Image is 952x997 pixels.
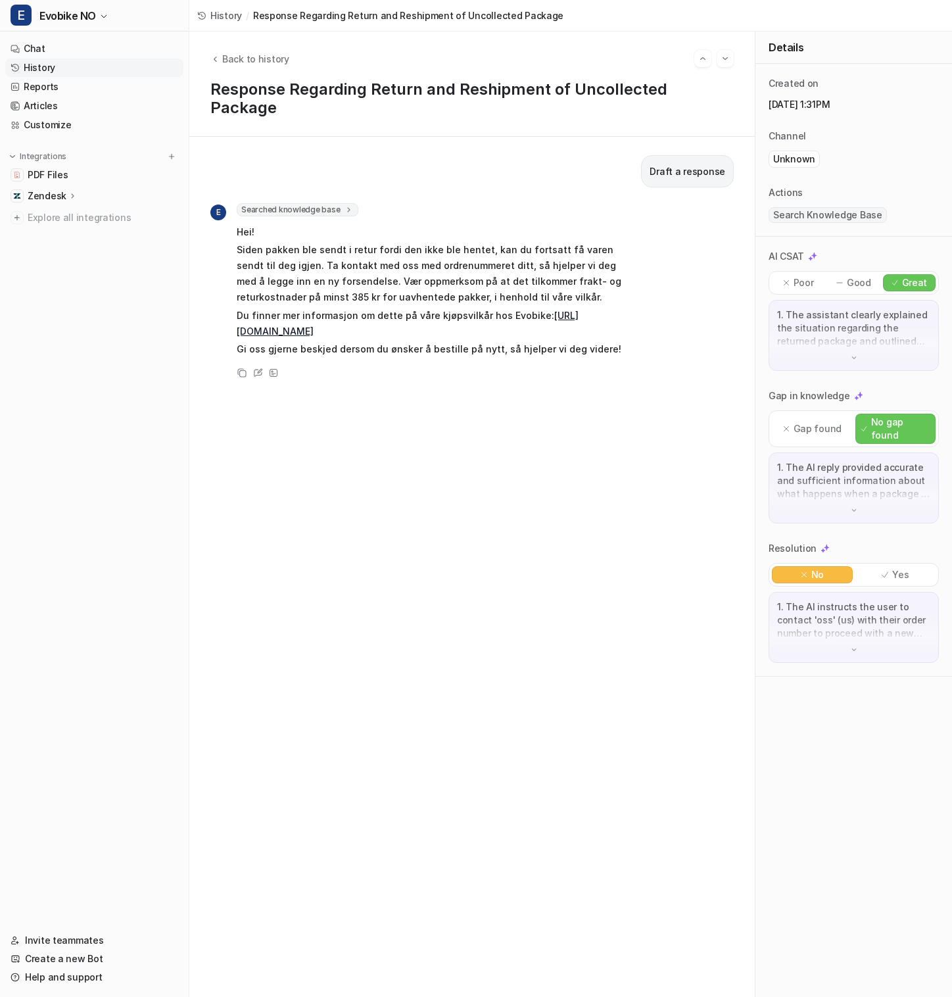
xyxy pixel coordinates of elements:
[777,308,930,348] p: 1. The assistant clearly explained the situation regarding the returned package and outlined the ...
[5,39,183,58] a: Chat
[721,53,730,64] img: Next session
[698,53,707,64] img: Previous session
[769,130,806,143] p: Channel
[5,968,183,986] a: Help and support
[5,59,183,77] a: History
[769,77,819,90] p: Created on
[769,98,939,111] p: [DATE] 1:31PM
[777,600,930,640] p: 1. The AI instructs the user to contact 'oss' (us) with their order number to proceed with a new ...
[167,152,176,161] img: menu_add.svg
[755,32,952,64] div: Details
[811,568,824,581] p: No
[5,931,183,950] a: Invite teammates
[237,203,358,216] span: Searched knowledge base
[222,52,289,66] span: Back to history
[794,276,814,289] p: Poor
[5,97,183,115] a: Articles
[769,207,887,223] span: Search Knowledge Base
[11,211,24,224] img: explore all integrations
[28,207,178,228] span: Explore all integrations
[5,166,183,184] a: PDF FilesPDF Files
[694,50,711,67] button: Go to previous session
[237,224,621,240] p: Hei!
[253,9,563,22] span: Response Regarding Return and Reshipment of Uncollected Package
[717,50,734,67] button: Go to next session
[13,171,21,179] img: PDF Files
[28,189,66,203] p: Zendesk
[871,416,930,442] p: No gap found
[773,153,815,166] p: Unknown
[902,276,928,289] p: Great
[777,461,930,500] p: 1. The AI reply provided accurate and sufficient information about what happens when a package is...
[769,250,804,263] p: AI CSAT
[11,5,32,26] span: E
[769,542,817,555] p: Resolution
[769,389,850,402] p: Gap in knowledge
[237,341,621,357] p: Gi oss gjerne beskjed dersom du ønsker å bestille på nytt, så hjelper vi deg videre!
[210,80,734,118] h1: Response Regarding Return and Reshipment of Uncollected Package
[650,164,725,180] p: Draft a response
[769,186,803,199] p: Actions
[5,78,183,96] a: Reports
[5,950,183,968] a: Create a new Bot
[892,568,909,581] p: Yes
[849,645,859,654] img: down-arrow
[13,192,21,200] img: Zendesk
[5,150,70,163] button: Integrations
[849,353,859,362] img: down-arrow
[237,242,621,305] p: Siden pakken ble sendt i retur fordi den ikke ble hentet, kan du fortsatt få varen sendt til deg ...
[237,308,621,339] p: Du finner mer informasjon om dette på våre kjøpsvilkår hos Evobike:
[210,205,226,220] span: E
[210,9,242,22] span: History
[246,9,249,22] span: /
[794,422,842,435] p: Gap found
[237,310,579,337] a: [URL][DOMAIN_NAME]
[5,116,183,134] a: Customize
[210,52,289,66] button: Back to history
[5,208,183,227] a: Explore all integrations
[20,151,66,162] p: Integrations
[8,152,17,161] img: expand menu
[849,506,859,515] img: down-arrow
[28,168,68,182] span: PDF Files
[847,276,871,289] p: Good
[39,7,96,25] span: Evobike NO
[197,9,242,22] a: History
